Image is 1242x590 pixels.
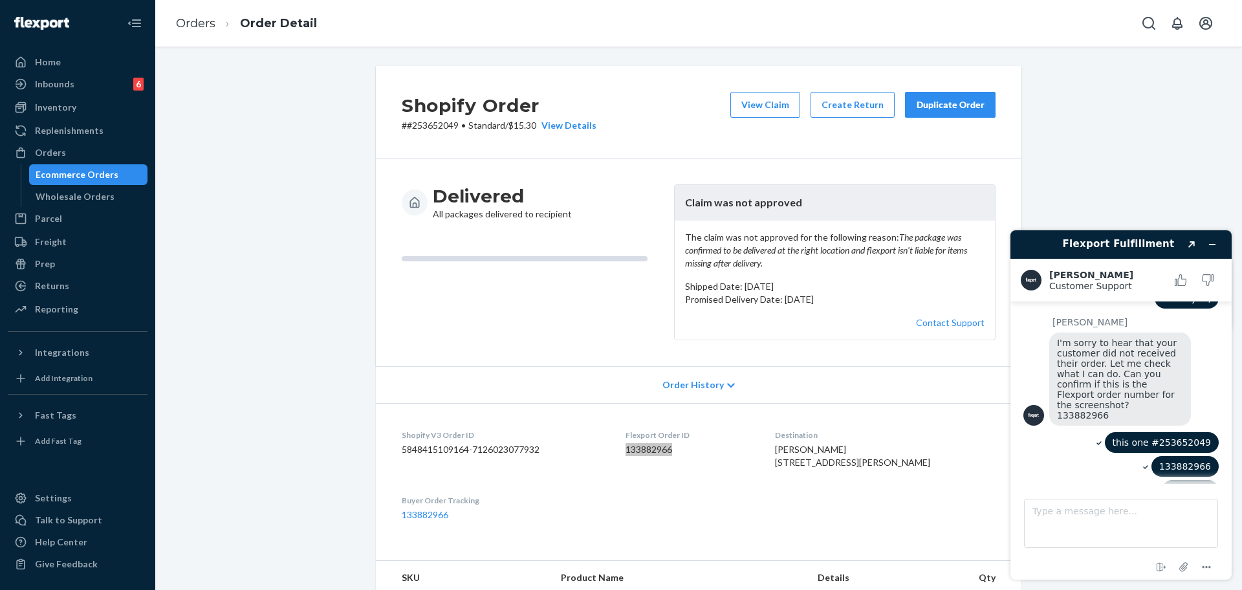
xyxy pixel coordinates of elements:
div: Add Integration [35,373,93,384]
a: Replenishments [8,120,147,141]
div: Returns [35,279,69,292]
button: Talk to Support [8,510,147,530]
a: Home [8,52,147,72]
p: The claim was not approved for the following reason: [685,231,985,270]
a: Prep [8,254,147,274]
a: Parcel [8,208,147,229]
header: Claim was not approved [675,185,995,221]
a: Inventory [8,97,147,118]
div: Orders [35,146,66,159]
div: Reporting [35,303,78,316]
a: Orders [8,142,147,163]
div: Wholesale Orders [36,190,114,203]
button: Fast Tags [8,405,147,426]
a: Inbounds6 [8,74,147,94]
span: Order History [662,378,724,391]
dt: Destination [775,430,996,441]
span: • [461,120,466,131]
div: Give Feedback [35,558,98,571]
button: Duplicate Order [905,92,996,118]
div: Integrations [35,346,89,359]
div: Duplicate Order [916,98,985,111]
a: Add Integration [8,368,147,389]
div: Freight [35,235,67,248]
a: Add Fast Tag [8,431,147,452]
p: Promised Delivery Date: [DATE] [685,293,985,306]
dd: 5848415109164-7126023077932 [402,443,605,456]
button: Close Navigation [122,10,147,36]
ol: breadcrumbs [166,5,327,43]
p: # #253652049 / $15.30 [402,119,596,132]
div: All packages delivered to recipient [433,184,572,221]
button: Open account menu [1193,10,1219,36]
button: View Claim [730,92,800,118]
div: Parcel [35,212,62,225]
h2: Shopify Order [402,92,596,119]
a: Settings [8,488,147,508]
div: Inventory [35,101,76,114]
div: Replenishments [35,124,103,137]
div: Fast Tags [35,409,76,422]
div: Inbounds [35,78,74,91]
div: Ecommerce Orders [36,168,118,181]
a: Help Center [8,532,147,552]
a: Contact Support [916,317,985,328]
img: Flexport logo [14,17,69,30]
button: Open notifications [1164,10,1190,36]
div: Add Fast Tag [35,435,82,446]
div: 6 [133,78,144,91]
div: Home [35,56,61,69]
div: Talk to Support [35,514,102,527]
em: The package was confirmed to be delivered at the right location and flexport isn't liable for ite... [685,232,967,268]
button: Open Search Box [1136,10,1162,36]
a: Reporting [8,299,147,320]
a: Wholesale Orders [29,186,148,207]
dt: Buyer Order Tracking [402,495,605,506]
div: Prep [35,257,55,270]
dd: 133882966 [626,443,755,456]
a: Returns [8,276,147,296]
a: Order Detail [240,16,317,30]
div: Settings [35,492,72,505]
span: Chat [28,9,55,21]
div: Help Center [35,536,87,549]
span: [PERSON_NAME] [STREET_ADDRESS][PERSON_NAME] [775,444,930,468]
button: Integrations [8,342,147,363]
a: Freight [8,232,147,252]
dt: Flexport Order ID [626,430,755,441]
a: Orders [176,16,215,30]
a: Ecommerce Orders [29,164,148,185]
a: 133882966 [402,509,448,520]
p: Shipped Date: [DATE] [685,280,985,293]
button: View Details [536,119,596,132]
dt: Shopify V3 Order ID [402,430,605,441]
button: Give Feedback [8,554,147,574]
h3: Delivered [433,184,572,208]
iframe: Find more information here [1000,220,1242,590]
span: Standard [468,120,505,131]
button: Create Return [811,92,895,118]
